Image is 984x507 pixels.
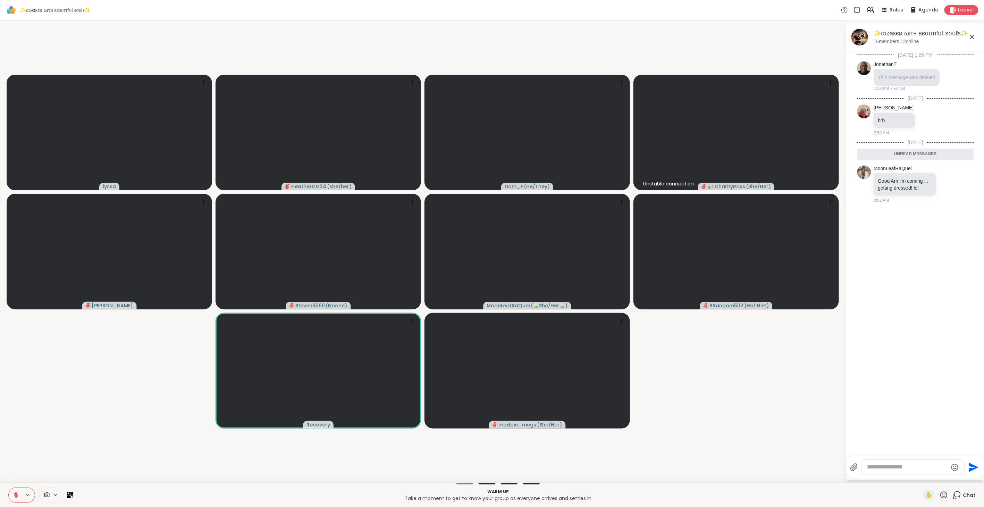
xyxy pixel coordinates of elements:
[487,302,530,309] span: MoonLeafRaQuel
[919,7,939,14] span: Agenda
[701,184,706,189] span: audio-muted
[285,184,290,189] span: audio-muted
[746,183,771,190] span: ( She/Her )
[874,197,889,203] span: 8:02 AM
[874,29,979,38] div: ✨αωaкєи ωιтн вєαυтιfυℓ ѕσυℓѕ✨, [DATE]
[86,303,91,308] span: audio-muted
[103,183,116,190] span: lyssa
[20,7,91,14] span: ✨αωaкєи ωιтн вєαυтιfυℓ ѕσυℓѕ✨
[857,61,871,75] img: https://sharewell-space-live.sfo3.digitaloceanspaces.com/user-generated/0e2c5150-e31e-4b6a-957d-4...
[903,139,927,146] span: [DATE]
[851,29,868,45] img: ✨αωaкєи ωιтн вєαυтιfυℓ ѕσυℓѕ✨, Aug 10
[289,303,294,308] span: audio-muted
[958,7,973,14] span: Leave
[891,85,892,92] span: •
[878,75,935,80] span: This message was deleted
[537,421,562,428] span: ( She/Her )
[291,183,326,190] span: HeatherCM24
[524,183,550,190] span: ( He/They )
[77,495,919,502] p: Take a moment to get to know your group as everyone arrives and settles in
[874,38,919,45] p: 16 members, 12 online
[926,491,933,499] span: ✋
[499,421,537,428] span: maddie_megs
[890,7,903,14] span: Rules
[327,183,352,190] span: ( she/her )
[893,85,905,92] span: Edited
[894,51,937,58] span: [DATE] 1:26 PM
[6,4,17,16] img: ShareWell Logomark
[874,165,912,172] a: MoonLeafRaQuel
[296,302,325,309] span: Steven6560
[874,130,889,136] span: 7:58 AM
[965,459,981,475] button: Send
[704,303,708,308] span: audio-muted
[874,85,889,92] span: 1:28 PM
[857,165,871,179] img: https://sharewell-space-live.sfo3.digitaloceanspaces.com/user-generated/9ae41698-7c5f-4dec-a5c6-b...
[77,489,919,495] p: Warm up
[640,179,697,189] div: Unstable connection
[745,302,769,309] span: ( He/ Him )
[878,177,932,191] p: Good Am I'm coming ... getting dressed! lol
[963,492,976,499] span: Chat
[531,302,568,309] span: ( 🍃She/Her🍃 )
[505,183,523,190] span: Dom_F
[326,302,347,309] span: ( Noone )
[874,61,897,68] a: JonathanT
[857,149,974,160] div: Unread messages
[493,422,497,427] span: audio-muted
[903,95,927,102] span: [DATE]
[874,105,914,111] a: [PERSON_NAME]
[306,421,330,428] span: Recovery
[878,117,911,124] p: brb
[710,302,744,309] span: BRandom502
[867,464,948,471] textarea: Type your message
[951,463,959,472] button: Emoji picker
[92,302,133,309] span: [PERSON_NAME]
[715,183,745,190] span: CharityRoss
[857,105,871,118] img: https://sharewell-space-live.sfo3.digitaloceanspaces.com/user-generated/d230dac6-30cd-4a07-aec0-9...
